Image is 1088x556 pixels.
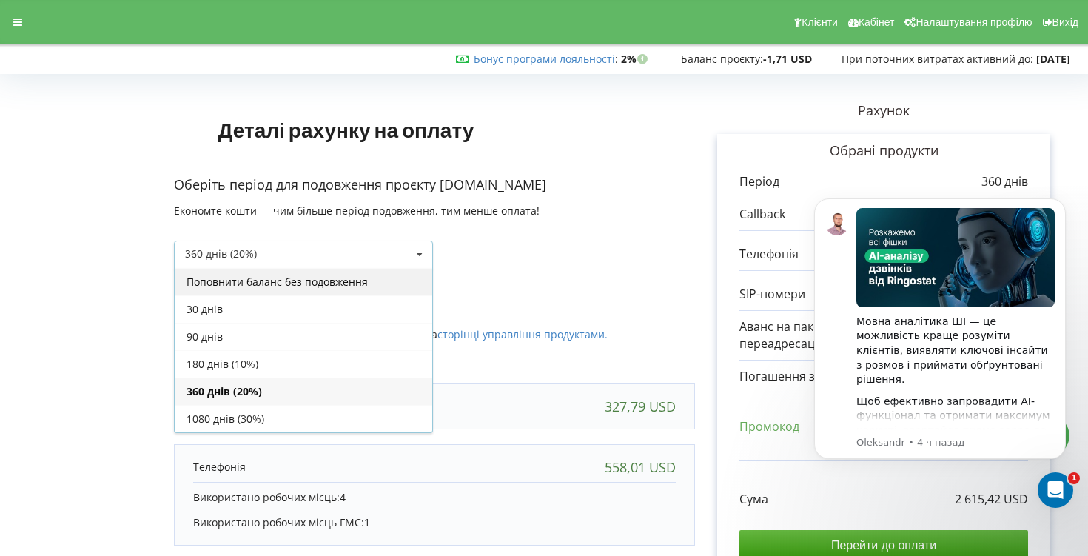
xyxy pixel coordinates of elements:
p: Промокод [739,418,799,435]
iframe: Intercom notifications сообщение [792,176,1088,516]
span: Клієнти [802,16,838,28]
div: 558,01 USD [605,460,676,475]
strong: -1,71 USD [763,52,812,66]
span: При поточних витратах активний до: [842,52,1033,66]
a: сторінці управління продуктами. [437,327,608,341]
div: Поповнити баланс без подовження [175,268,432,295]
p: Сума [739,491,768,508]
p: Обрані продукти [739,141,1028,161]
p: Рахунок [695,101,1072,121]
p: 360 днів [981,173,1028,190]
span: 1 [364,515,370,529]
span: Кабінет [859,16,895,28]
span: Вихід [1052,16,1078,28]
p: Період [739,173,779,190]
div: 30 днів [175,295,432,323]
p: Телефонія [193,460,246,475]
div: 360 днів (20%) [185,249,257,259]
span: 4 [340,490,346,504]
strong: [DATE] [1036,52,1070,66]
span: : [474,52,618,66]
iframe: Intercom live chat [1038,472,1073,508]
p: Callback [739,206,785,223]
p: Аванс на пакети зв'язку, переадресацію та SMS [739,318,967,352]
span: 1 [1068,472,1080,484]
span: Економте кошти — чим більше період подовження, тим менше оплата! [174,204,540,218]
h1: Деталі рахунку на оплату [174,94,518,165]
a: Бонус програми лояльності [474,52,615,66]
p: Використано робочих місць FMC: [193,515,676,530]
p: Погашення заборгованості [739,368,899,385]
p: Використано робочих місць: [193,490,676,505]
strong: 2% [621,52,651,66]
div: 360 днів (20%) [175,378,432,405]
div: 180 днів (10%) [175,350,432,378]
p: Оберіть період для подовження проєкту [DOMAIN_NAME] [174,175,695,195]
div: 327,79 USD [605,399,676,414]
div: 1080 днів (30%) [175,405,432,432]
span: Налаштування профілю [916,16,1032,28]
span: Баланс проєкту: [681,52,763,66]
p: SIP-номери [739,286,805,303]
p: Телефонія [739,246,799,263]
p: Активовані продукти [174,284,695,303]
div: 90 днів [175,323,432,350]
